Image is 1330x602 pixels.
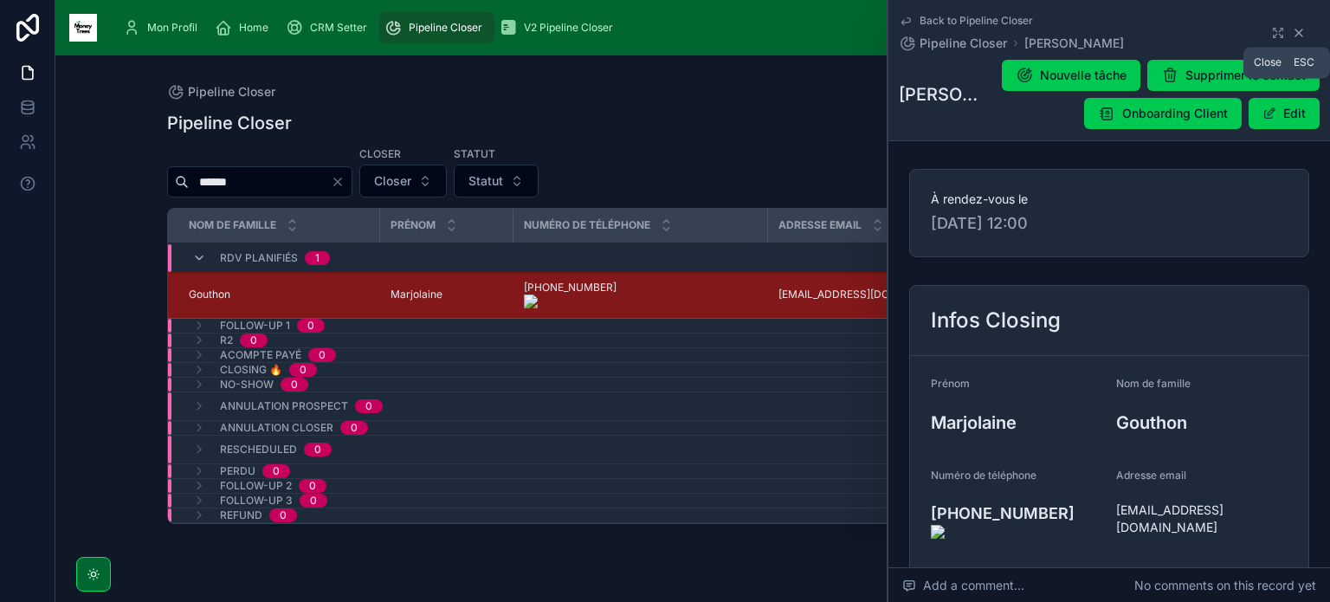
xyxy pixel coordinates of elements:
button: Nouvelle tâche [1002,60,1140,91]
span: Closing 🔥 [220,363,282,377]
div: 0 [273,464,280,478]
div: 0 [319,348,326,362]
div: 0 [300,363,307,377]
span: Supprimer le contact [1185,67,1306,84]
span: [EMAIL_ADDRESS][DOMAIN_NAME] [1116,502,1288,536]
span: Close [1254,55,1282,69]
span: No-show [220,378,274,392]
div: 0 [307,319,314,333]
a: Mon Profil [118,12,210,43]
div: 0 [351,421,358,435]
span: Follow-up 2 [220,479,292,493]
div: 0 [365,399,372,413]
a: V2 Pipeline Closer [494,12,625,43]
div: 0 [309,479,316,493]
button: Supprimer le contact [1147,60,1320,91]
a: Marjolaine [391,288,503,301]
h1: Pipeline Closer [167,111,292,135]
span: À rendez-vous le [931,191,1288,208]
h1: [PERSON_NAME] [899,82,981,107]
span: Nouvelle tâche [1040,67,1127,84]
div: scrollable content [111,9,1261,47]
span: Perdu [220,464,255,478]
img: actions-icon.png [524,295,617,308]
span: Statut [468,172,503,190]
span: Closer [374,172,411,190]
span: CRM Setter [310,21,367,35]
button: Clear [331,175,352,189]
div: 1 [315,251,320,265]
span: Add a comment... [902,577,1024,594]
span: Pipeline Closer [188,83,275,100]
a: Pipeline Closer [167,83,275,100]
span: Gouthon [189,288,230,301]
span: Follow-up 1 [220,319,290,333]
label: Closer [359,146,401,161]
span: [DATE] 12:00 [931,211,1288,236]
button: Select Button [359,165,447,197]
button: Select Button [454,165,539,197]
div: 0 [310,494,317,508]
img: actions-icon.png [931,525,1102,539]
span: Adresse email [778,218,862,232]
span: Acompte payé [220,348,301,362]
span: Back to Pipeline Closer [920,14,1033,28]
span: Onboarding Client [1122,105,1228,122]
a: Gouthon [189,288,370,301]
a: [PHONE_NUMBER] [524,281,758,308]
button: Onboarding Client [1084,98,1242,129]
a: CRM Setter [281,12,379,43]
div: 0 [314,443,321,456]
span: Annulation prospect [220,399,348,413]
a: Back to Pipeline Closer [899,14,1033,28]
span: Home [239,21,268,35]
span: Numéro de téléphone [931,469,1036,482]
span: Adresse email [1116,469,1186,482]
onoff-telecom-ce-phone-number-wrapper: [PHONE_NUMBER] [524,281,617,294]
span: Pipeline Closer [920,35,1007,52]
div: 0 [291,378,298,392]
span: Esc [1290,55,1318,69]
a: Home [210,12,281,43]
label: Statut [454,146,495,161]
span: Nom de famille [189,218,276,232]
a: [PERSON_NAME] [1024,35,1124,52]
h3: Gouthon [1116,410,1288,436]
div: 0 [250,333,257,347]
a: Pipeline Closer [379,12,494,43]
span: Prénom [931,377,970,390]
span: Refund [220,508,262,522]
span: V2 Pipeline Closer [524,21,613,35]
span: Numéro de téléphone [524,218,650,232]
onoff-telecom-ce-phone-number-wrapper: [PHONE_NUMBER] [931,504,1075,522]
span: [EMAIL_ADDRESS][DOMAIN_NAME] [778,288,954,301]
span: Mon Profil [147,21,197,35]
span: Prénom [391,218,436,232]
span: Rescheduled [220,443,297,456]
a: [EMAIL_ADDRESS][DOMAIN_NAME] [778,288,1027,301]
span: Pipeline Closer [409,21,482,35]
h3: Marjolaine [931,410,1102,436]
span: R2 [220,333,233,347]
span: Annulation closer [220,421,333,435]
div: 0 [280,508,287,522]
span: Nom de famille [1116,377,1191,390]
a: Pipeline Closer [899,35,1007,52]
h2: Infos Closing [931,307,1061,334]
button: Edit [1249,98,1320,129]
span: Follow-up 3 [220,494,293,508]
img: App logo [69,14,97,42]
span: RDV planifiés [220,251,298,265]
span: Marjolaine [391,288,442,301]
